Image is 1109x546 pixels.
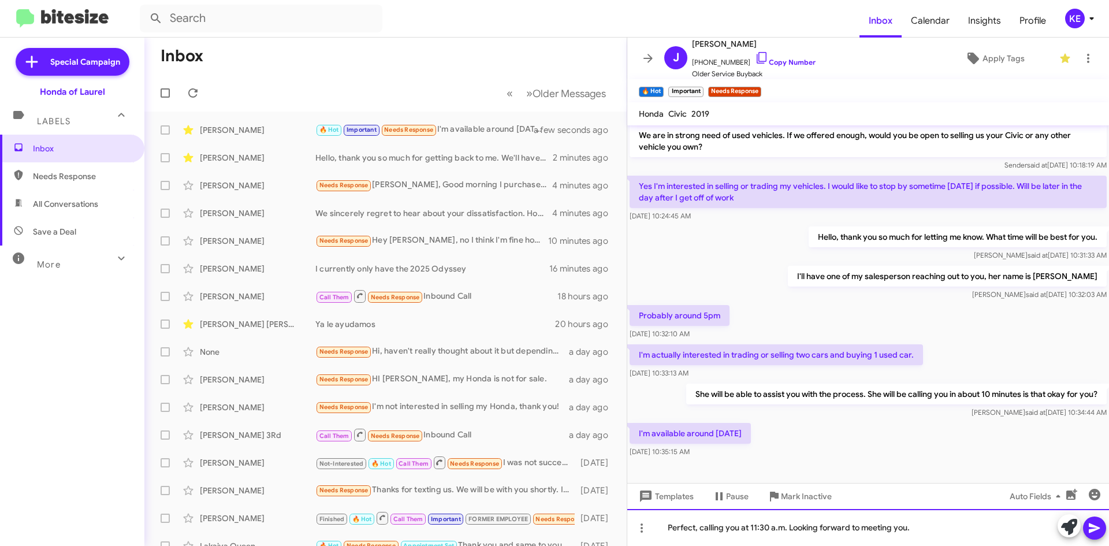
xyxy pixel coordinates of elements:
[630,369,689,377] span: [DATE] 10:33:13 AM
[569,429,617,441] div: a day ago
[758,486,841,507] button: Mark Inactive
[393,515,423,523] span: Call Them
[33,143,131,154] span: Inbox
[200,512,315,524] div: [PERSON_NAME]
[319,403,369,411] span: Needs Response
[507,86,513,101] span: «
[549,263,617,274] div: 16 minutes ago
[630,447,690,456] span: [DATE] 10:35:15 AM
[1000,486,1074,507] button: Auto Fields
[315,511,575,525] div: Good morning! Do you have any service openings for beginners. Express tech?
[140,5,382,32] input: Search
[200,318,315,330] div: [PERSON_NAME] [PERSON_NAME]
[37,259,61,270] span: More
[557,291,617,302] div: 18 hours ago
[726,486,749,507] span: Pause
[1055,9,1096,28] button: KE
[371,460,391,467] span: 🔥 Hot
[627,486,703,507] button: Templates
[627,509,1109,546] div: Perfect, calling you at 11:30 a.m. Looking forward to meeting you.
[319,126,339,133] span: 🔥 Hot
[548,235,617,247] div: 10 minutes ago
[315,263,549,274] div: I currently only have the 2025 Odyssey
[200,235,315,247] div: [PERSON_NAME]
[1010,486,1065,507] span: Auto Fields
[500,81,613,105] nav: Page navigation example
[630,305,730,326] p: Probably around 5pm
[972,290,1107,299] span: [PERSON_NAME] [DATE] 10:32:03 AM
[630,176,1107,208] p: Yes I'm interested in selling or trading my vehicles. I would like to stop by sometime [DATE] if ...
[431,515,461,523] span: Important
[200,152,315,164] div: [PERSON_NAME]
[319,294,349,301] span: Call Them
[500,81,520,105] button: Previous
[33,170,131,182] span: Needs Response
[1065,9,1085,28] div: KE
[33,198,98,210] span: All Conversations
[692,37,816,51] span: [PERSON_NAME]
[535,515,585,523] span: Needs Response
[552,180,617,191] div: 4 minutes ago
[555,318,617,330] div: 20 hours ago
[319,515,345,523] span: Finished
[809,226,1107,247] p: Hello, thank you so much for letting me know. What time will be best for you.
[859,4,902,38] a: Inbox
[575,512,617,524] div: [DATE]
[548,124,617,136] div: a few seconds ago
[686,384,1107,404] p: She will be able to assist you with the process. She will be calling you in about 10 minutes is t...
[319,237,369,244] span: Needs Response
[1010,4,1055,38] a: Profile
[399,460,429,467] span: Call Them
[161,47,203,65] h1: Inbox
[708,87,761,97] small: Needs Response
[352,515,372,523] span: 🔥 Hot
[630,344,923,365] p: I'm actually interested in trading or selling two cars and buying 1 used car.
[630,423,751,444] p: I'm available around [DATE]
[315,484,575,497] div: Thanks for texting us. We will be with you shortly. In the meantime, you can use this link to sav...
[692,68,816,80] span: Older Service Buyback
[16,48,129,76] a: Special Campaign
[630,211,691,220] span: [DATE] 10:24:45 AM
[575,485,617,496] div: [DATE]
[983,48,1025,69] span: Apply Tags
[315,152,553,164] div: Hello, thank you so much for getting back to me. We'll have to take a look to you Accord, when is...
[315,207,552,219] div: We sincerely regret to hear about your dissatisfaction. However, we would like to inform you that...
[319,432,349,440] span: Call Them
[630,329,690,338] span: [DATE] 10:32:10 AM
[1028,251,1048,259] span: said at
[384,126,433,133] span: Needs Response
[935,48,1054,69] button: Apply Tags
[639,109,664,119] span: Honda
[319,376,369,383] span: Needs Response
[200,263,315,274] div: [PERSON_NAME]
[692,51,816,68] span: [PHONE_NUMBER]
[902,4,959,38] a: Calendar
[553,152,617,164] div: 2 minutes ago
[575,457,617,469] div: [DATE]
[668,87,703,97] small: Important
[200,429,315,441] div: [PERSON_NAME] 3Rd
[691,109,709,119] span: 2019
[315,318,555,330] div: Ya le ayudamos
[315,400,569,414] div: I'm not interested in selling my Honda, thank you!
[315,123,548,136] div: I'm available around [DATE]
[200,207,315,219] div: [PERSON_NAME]
[552,207,617,219] div: 4 minutes ago
[200,402,315,413] div: [PERSON_NAME]
[315,373,569,386] div: HI [PERSON_NAME], my Honda is not for sale.
[319,348,369,355] span: Needs Response
[569,402,617,413] div: a day ago
[200,346,315,358] div: None
[1025,408,1045,417] span: said at
[533,87,606,100] span: Older Messages
[319,486,369,494] span: Needs Response
[315,234,548,247] div: Hey [PERSON_NAME], no I think I'm fine honestly. Selling my civic for 5-10k isn't worth it for me...
[974,251,1107,259] span: [PERSON_NAME] [DATE] 10:31:33 AM
[519,81,613,105] button: Next
[781,486,832,507] span: Mark Inactive
[200,291,315,302] div: [PERSON_NAME]
[450,460,499,467] span: Needs Response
